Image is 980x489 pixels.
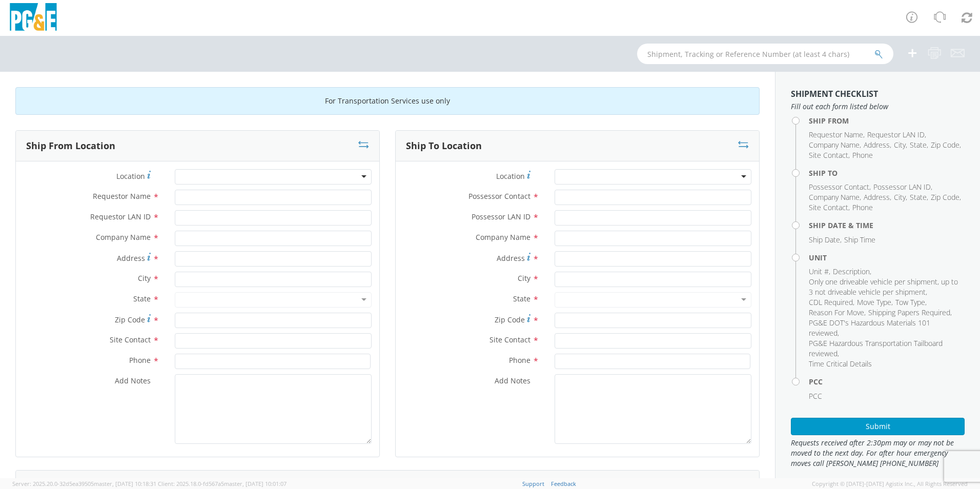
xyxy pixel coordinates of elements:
span: master, [DATE] 10:01:07 [224,480,287,487]
span: Time Critical Details [809,359,872,369]
span: Possessor Contact [809,182,869,192]
span: Address [497,253,525,263]
span: Requestor Name [93,191,151,201]
h3: Ship From Location [26,141,115,151]
li: , [857,297,893,308]
li: , [809,318,962,338]
span: Move Type [857,297,891,307]
li: , [809,140,861,150]
span: Copyright © [DATE]-[DATE] Agistix Inc., All Rights Reserved [812,480,968,488]
span: Description [833,267,870,276]
li: , [864,140,891,150]
span: Site Contact [809,202,848,212]
span: Company Name [809,140,860,150]
button: Submit [791,418,965,435]
li: , [809,182,871,192]
li: , [894,140,907,150]
a: Feedback [551,480,576,487]
span: Address [864,140,890,150]
li: , [809,267,830,277]
span: Only one driveable vehicle per shipment, up to 3 not driveable vehicle per shipment [809,277,958,297]
li: , [809,277,962,297]
span: PCC [809,391,822,401]
span: Requests received after 2:30pm may or may not be moved to the next day. For after hour emergency ... [791,438,965,468]
li: , [809,297,854,308]
li: , [809,150,850,160]
span: Company Name [476,232,530,242]
span: Zip Code [495,315,525,324]
span: PG&E DOT's Hazardous Materials 101 reviewed [809,318,930,338]
span: Server: 2025.20.0-32d5ea39505 [12,480,156,487]
span: Possessor Contact [468,191,530,201]
span: CDL Required [809,297,853,307]
span: Address [117,253,145,263]
span: Phone [852,150,873,160]
h4: Ship Date & Time [809,221,965,229]
span: Add Notes [495,376,530,385]
span: Requestor LAN ID [90,212,151,221]
span: master, [DATE] 10:18:31 [94,480,156,487]
span: PG&E Hazardous Transportation Tailboard reviewed [809,338,943,358]
span: Possessor LAN ID [472,212,530,221]
span: Reason For Move [809,308,864,317]
span: Address [864,192,890,202]
span: Add Notes [115,376,151,385]
h4: Ship From [809,117,965,125]
li: , [864,192,891,202]
li: , [809,130,865,140]
h4: Unit [809,254,965,261]
span: Site Contact [809,150,848,160]
h4: Ship To [809,169,965,177]
span: Phone [129,355,151,365]
h4: PCC [809,378,965,385]
li: , [931,192,961,202]
li: , [910,192,928,202]
span: City [894,192,906,202]
span: Zip Code [931,192,959,202]
li: , [833,267,871,277]
span: Site Contact [489,335,530,344]
div: For Transportation Services use only [15,87,760,115]
li: , [867,130,926,140]
span: Phone [852,202,873,212]
h3: Ship To Location [406,141,482,151]
span: Requestor LAN ID [867,130,925,139]
li: , [809,308,866,318]
span: Tow Type [895,297,925,307]
span: City [518,273,530,283]
span: Ship Time [844,235,875,244]
li: , [910,140,928,150]
span: State [133,294,151,303]
span: State [910,192,927,202]
span: Client: 2025.18.0-fd567a5 [158,480,287,487]
span: Company Name [809,192,860,202]
span: Shipping Papers Required [868,308,950,317]
span: Site Contact [110,335,151,344]
li: , [895,297,927,308]
span: Location [496,171,525,181]
span: City [894,140,906,150]
span: Phone [509,355,530,365]
span: Ship Date [809,235,840,244]
a: Support [522,480,544,487]
span: Requestor Name [809,130,863,139]
span: Location [116,171,145,181]
li: , [873,182,932,192]
li: , [931,140,961,150]
span: State [910,140,927,150]
li: , [809,202,850,213]
input: Shipment, Tracking or Reference Number (at least 4 chars) [637,44,893,64]
span: Fill out each form listed below [791,101,965,112]
strong: Shipment Checklist [791,88,878,99]
img: pge-logo-06675f144f4cfa6a6814.png [8,3,59,33]
span: City [138,273,151,283]
li: , [809,338,962,359]
span: Zip Code [115,315,145,324]
span: Possessor LAN ID [873,182,931,192]
li: , [809,192,861,202]
li: , [809,235,842,245]
span: State [513,294,530,303]
span: Unit # [809,267,829,276]
span: Zip Code [931,140,959,150]
li: , [868,308,952,318]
